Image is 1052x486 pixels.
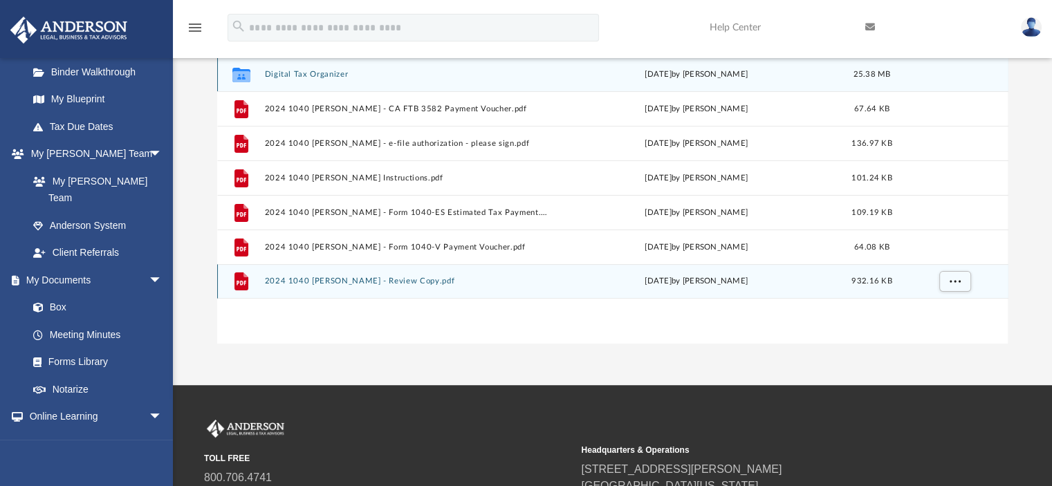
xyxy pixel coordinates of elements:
[1021,17,1042,37] img: User Pic
[204,452,571,465] small: TOLL FREE
[554,207,838,219] div: [DATE] by [PERSON_NAME]
[19,294,169,321] a: Box
[19,239,176,267] a: Client Referrals
[10,140,176,168] a: My [PERSON_NAME] Teamarrow_drop_down
[264,174,548,183] button: 2024 1040 [PERSON_NAME] Instructions.pdf
[554,241,838,254] div: [DATE] by [PERSON_NAME]
[264,208,548,217] button: 2024 1040 [PERSON_NAME] - Form 1040-ES Estimated Tax Payment.pdf
[554,172,838,185] div: [DATE] by [PERSON_NAME]
[231,19,246,34] i: search
[204,471,272,483] a: 800.706.4741
[149,266,176,295] span: arrow_drop_down
[19,86,176,113] a: My Blueprint
[853,105,889,113] span: 67.64 KB
[853,71,890,78] span: 25.38 MB
[19,430,176,458] a: Courses
[10,266,176,294] a: My Documentsarrow_drop_down
[264,243,548,252] button: 2024 1040 [PERSON_NAME] - Form 1040-V Payment Voucher.pdf
[19,212,176,239] a: Anderson System
[939,272,970,292] button: More options
[264,70,548,79] button: Digital Tax Organizer
[264,139,548,148] button: 2024 1040 [PERSON_NAME] - e-file authorization - please sign.pdf
[19,375,176,403] a: Notarize
[19,58,183,86] a: Binder Walkthrough
[554,138,838,150] div: [DATE] by [PERSON_NAME]
[851,174,892,182] span: 101.24 KB
[581,444,948,456] small: Headquarters & Operations
[554,103,838,115] div: [DATE] by [PERSON_NAME]
[853,243,889,251] span: 64.08 KB
[217,57,1008,343] div: grid
[19,348,169,376] a: Forms Library
[554,68,838,81] div: [DATE] by [PERSON_NAME]
[264,104,548,113] button: 2024 1040 [PERSON_NAME] - CA FTB 3582 Payment Voucher.pdf
[19,167,169,212] a: My [PERSON_NAME] Team
[187,26,203,36] a: menu
[264,277,548,286] button: 2024 1040 [PERSON_NAME] - Review Copy.pdf
[581,463,782,475] a: [STREET_ADDRESS][PERSON_NAME]
[187,19,203,36] i: menu
[10,403,176,431] a: Online Learningarrow_drop_down
[19,113,183,140] a: Tax Due Dates
[554,276,838,288] div: [DATE] by [PERSON_NAME]
[851,140,892,147] span: 136.97 KB
[851,278,892,286] span: 932.16 KB
[149,140,176,169] span: arrow_drop_down
[204,420,287,438] img: Anderson Advisors Platinum Portal
[149,403,176,431] span: arrow_drop_down
[19,321,176,348] a: Meeting Minutes
[6,17,131,44] img: Anderson Advisors Platinum Portal
[851,209,892,216] span: 109.19 KB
